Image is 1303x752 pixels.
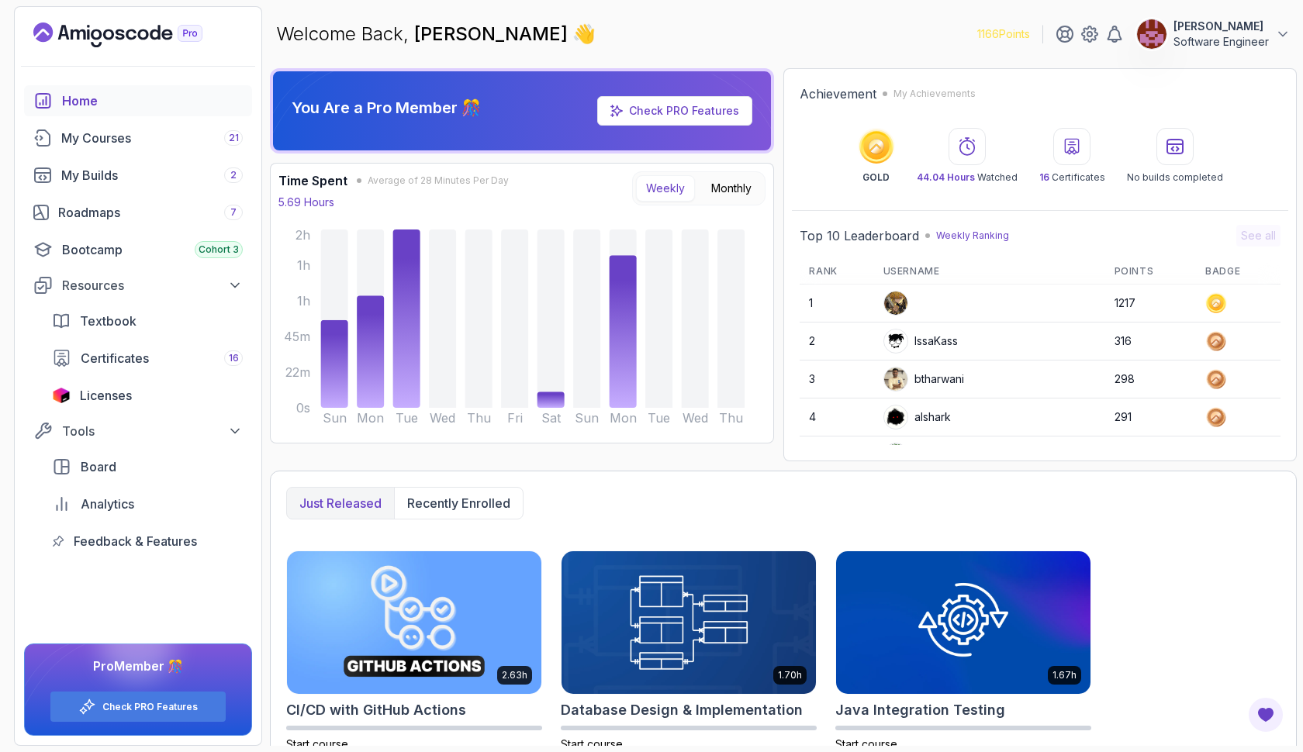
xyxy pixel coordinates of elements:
p: Weekly Ranking [936,229,1009,242]
button: Weekly [636,175,695,202]
h2: CI/CD with GitHub Actions [286,699,466,721]
td: 3 [800,360,873,398]
span: 16 [229,352,239,364]
span: Analytics [81,495,134,513]
a: board [43,451,252,482]
tspan: Wed [683,410,708,426]
th: Points [1105,259,1197,285]
a: Database Design & Implementation card1.70hDatabase Design & ImplementationStart course [561,550,817,752]
div: btharwani [883,367,964,392]
tspan: Fri [507,410,523,426]
a: bootcamp [24,234,252,265]
div: IssaKass [883,329,958,354]
p: Watched [917,171,1018,184]
a: feedback [43,526,252,557]
tspan: 2h [296,227,310,243]
img: default monster avatar [884,443,907,467]
a: builds [24,160,252,191]
a: licenses [43,380,252,411]
p: 2.63h [502,669,527,681]
p: Just released [299,494,382,512]
button: Recently enrolled [394,488,523,519]
h2: Database Design & Implementation [561,699,803,721]
p: Recently enrolled [407,494,510,512]
div: Home [62,91,243,110]
p: Software Engineer [1173,34,1269,50]
p: GOLD [862,171,890,184]
tspan: 1h [297,293,310,309]
button: See all [1236,225,1281,247]
img: Database Design & Implementation card [562,551,816,694]
span: 44.04 Hours [917,171,975,183]
button: Open Feedback Button [1247,696,1284,733]
h2: Achievement [800,85,876,103]
tspan: Thu [719,410,743,426]
span: Average of 28 Minutes Per Day [368,174,509,187]
a: Check PRO Features [102,701,198,713]
tspan: 1h [297,257,310,273]
button: Check PRO Features [50,691,226,723]
td: 298 [1105,360,1197,398]
span: Certificates [81,349,149,367]
img: Java Integration Testing card [836,551,1090,694]
span: Licenses [80,386,132,405]
div: Tools [62,422,243,440]
a: CI/CD with GitHub Actions card2.63hCI/CD with GitHub ActionsStart course [286,550,542,752]
span: Start course [286,737,348,750]
p: 1.70h [778,669,802,681]
td: 1217 [1105,285,1197,323]
tspan: 45m [284,329,310,344]
tspan: Thu [467,410,491,426]
td: 291 [1105,398,1197,436]
span: Textbook [80,312,137,330]
a: certificates [43,343,252,374]
h2: Java Integration Testing [835,699,1005,721]
th: Username [874,259,1105,285]
th: Badge [1196,259,1281,285]
span: 16 [1039,171,1049,183]
tspan: 0s [296,400,310,416]
a: home [24,85,252,116]
tspan: Mon [610,410,637,426]
a: roadmaps [24,197,252,228]
td: 5 [800,436,873,474]
h3: Time Spent [278,171,347,190]
p: 5.69 Hours [278,195,334,210]
div: My Courses [61,129,243,147]
button: Monthly [701,175,762,202]
button: Resources [24,271,252,299]
div: Resources [62,276,243,295]
p: My Achievements [893,88,976,100]
img: user profile image [1137,19,1166,49]
h2: Top 10 Leaderboard [800,226,919,245]
a: Java Integration Testing card1.67hJava Integration TestingStart course [835,550,1091,752]
tspan: Tue [396,410,418,426]
div: Roadmaps [58,203,243,222]
tspan: Sun [323,410,347,426]
div: My Builds [61,166,243,185]
tspan: Mon [357,410,384,426]
span: Cohort 3 [199,243,239,256]
div: alshark [883,405,951,429]
a: Check PRO Features [629,104,739,117]
tspan: Tue [648,410,670,426]
div: Bootcamp [62,240,243,259]
img: user profile image [884,405,907,429]
span: Board [81,457,116,476]
span: 2 [230,169,237,181]
span: [PERSON_NAME] [414,22,572,45]
a: textbook [43,305,252,336]
a: Check PRO Features [597,96,752,126]
span: 21 [229,132,239,144]
img: CI/CD with GitHub Actions card [287,551,541,694]
p: 1.67h [1052,669,1077,681]
th: Rank [800,259,873,285]
a: analytics [43,488,252,519]
td: 1 [800,285,873,323]
tspan: Sun [575,410,599,426]
td: 316 [1105,323,1197,360]
img: user profile image [884,291,907,315]
span: Start course [835,737,897,750]
img: jetbrains icon [52,388,71,403]
td: 261 [1105,436,1197,474]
